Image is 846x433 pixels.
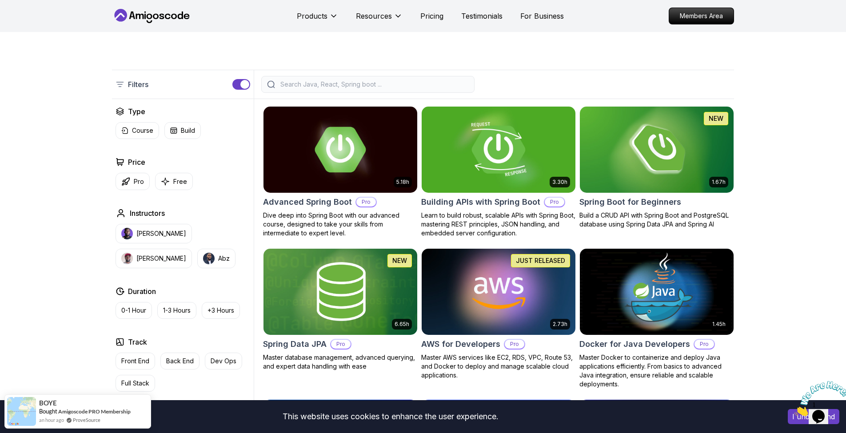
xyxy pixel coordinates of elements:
p: Build a CRUD API with Spring Boot and PostgreSQL database using Spring Data JPA and Spring AI [579,211,734,229]
p: Course [132,126,153,135]
a: Spring Data JPA card6.65hNEWSpring Data JPAProMaster database management, advanced querying, and ... [263,248,418,371]
button: Products [297,11,338,28]
h2: Spring Data JPA [263,338,327,350]
p: Dive deep into Spring Boot with our advanced course, designed to take your skills from intermedia... [263,211,418,238]
p: [PERSON_NAME] [136,254,186,263]
a: ProveSource [73,416,100,424]
div: This website uses cookies to enhance the user experience. [7,407,774,426]
img: Chat attention grabber [4,4,59,39]
img: instructor img [203,253,215,264]
button: Build [164,122,201,139]
p: Members Area [669,8,734,24]
input: Search Java, React, Spring boot ... [279,80,469,89]
a: Docker for Java Developers card1.45hDocker for Java DevelopersProMaster Docker to containerize an... [579,248,734,389]
button: instructor img[PERSON_NAME] [116,249,192,268]
a: Spring Boot for Beginners card1.67hNEWSpring Boot for BeginnersBuild a CRUD API with Spring Boot ... [579,106,734,229]
p: JUST RELEASED [516,256,565,265]
button: Front End [116,353,155,369]
h2: Docker for Java Developers [579,338,690,350]
iframe: chat widget [791,377,846,420]
button: Resources [356,11,403,28]
h2: Advanced Spring Boot [263,196,352,208]
p: Build [181,126,195,135]
p: [PERSON_NAME] [136,229,186,238]
button: Dev Ops [205,353,242,369]
a: AWS for Developers card2.73hJUST RELEASEDAWS for DevelopersProMaster AWS services like EC2, RDS, ... [421,248,576,380]
p: Free [173,177,187,186]
img: provesource social proof notification image [7,397,36,426]
p: Master AWS services like EC2, RDS, VPC, Route 53, and Docker to deploy and manage scalable cloud ... [421,353,576,380]
h2: Instructors [130,208,165,218]
a: Advanced Spring Boot card5.18hAdvanced Spring BootProDive deep into Spring Boot with our advanced... [263,106,418,238]
p: Dev Ops [211,357,236,365]
h2: Spring Boot for Beginners [579,196,681,208]
p: NEW [392,256,407,265]
p: Back End [166,357,194,365]
button: Full Stack [116,375,155,392]
p: Master Docker to containerize and deploy Java applications efficiently. From basics to advanced J... [579,353,734,389]
span: Bought [39,408,57,415]
a: Pricing [420,11,443,21]
button: instructor imgAbz [197,249,235,268]
button: Accept cookies [788,409,839,424]
p: +3 Hours [208,306,234,315]
img: AWS for Developers card [422,249,575,335]
img: Spring Boot for Beginners card [580,107,734,193]
p: 1.67h [712,179,726,186]
p: Pro [134,177,144,186]
p: 1-3 Hours [163,306,191,315]
h2: Price [128,157,145,167]
p: Front End [121,357,149,365]
a: Amigoscode PRO Membership [58,408,131,415]
button: Free [155,173,193,190]
img: instructor img [121,253,133,264]
img: Advanced Spring Boot card [263,107,417,193]
span: 1 [4,4,7,11]
h2: Type [128,106,145,117]
img: Docker for Java Developers card [580,249,734,335]
p: Pro [694,340,714,349]
h2: Duration [128,286,156,297]
p: NEW [709,114,723,123]
img: Building APIs with Spring Boot card [418,104,579,195]
p: 6.65h [395,321,409,328]
span: BOYE [39,399,57,407]
button: instructor img[PERSON_NAME] [116,224,192,243]
a: For Business [520,11,564,21]
p: Learn to build robust, scalable APIs with Spring Boot, mastering REST principles, JSON handling, ... [421,211,576,238]
button: +3 Hours [202,302,240,319]
p: Master database management, advanced querying, and expert data handling with ease [263,353,418,371]
p: Filters [128,79,148,90]
p: Pro [545,198,564,207]
p: 3.30h [552,179,567,186]
p: 2.73h [553,321,567,328]
h2: Building APIs with Spring Boot [421,196,540,208]
h2: AWS for Developers [421,338,500,350]
p: Abz [218,254,230,263]
p: 1.45h [712,321,726,328]
span: an hour ago [39,416,64,424]
button: Course [116,122,159,139]
p: Full Stack [121,379,149,388]
a: Testimonials [461,11,503,21]
p: Pro [331,340,351,349]
button: Back End [160,353,200,369]
p: Pro [356,198,376,207]
p: 5.18h [396,179,409,186]
a: Members Area [669,8,734,24]
p: Resources [356,11,392,21]
button: 0-1 Hour [116,302,152,319]
a: Building APIs with Spring Boot card3.30hBuilding APIs with Spring BootProLearn to build robust, s... [421,106,576,238]
img: Spring Data JPA card [263,249,417,335]
h2: Track [128,337,147,347]
p: Products [297,11,327,21]
button: 1-3 Hours [157,302,196,319]
button: Pro [116,173,150,190]
p: Pro [505,340,524,349]
img: instructor img [121,228,133,239]
p: 0-1 Hour [121,306,146,315]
